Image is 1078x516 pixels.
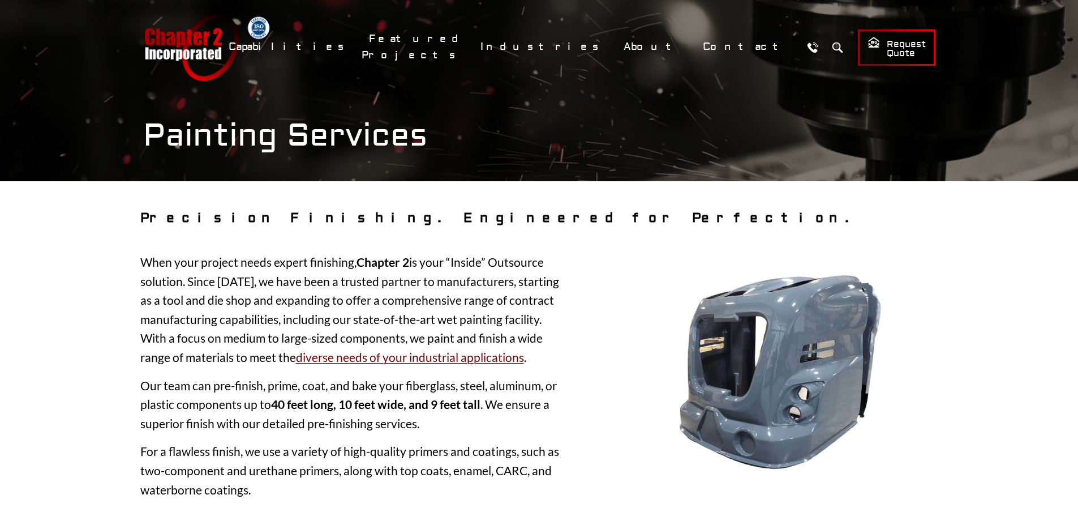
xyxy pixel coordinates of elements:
strong: Precision Finishing. Engineered for Perfection. [140,210,858,226]
button: Search [827,37,848,58]
a: About [616,35,690,59]
p: For a flawless finish, we use a variety of high-quality primers and coatings, such as two-compone... [140,442,568,499]
a: Call Us [802,37,823,58]
a: Featured Projects [362,27,467,67]
a: Request Quote [858,29,935,66]
span: Request Quote [867,36,926,59]
a: diverse needs of your industrial applications [296,350,524,364]
h1: Painting Services [143,117,935,155]
a: Contact [695,35,797,59]
p: Our team can pre-finish, prime, coat, and bake your fiberglass, steel, aluminum, or plastic compo... [140,376,568,433]
a: Industries [473,35,611,59]
strong: Chapter 2 [357,255,409,269]
strong: 40 feet long, 10 feet wide, and 9 feet tall [271,397,480,411]
a: Capabilities [221,35,356,59]
a: Chapter 2 Incorporated [143,14,239,81]
p: When your project needs expert finishing, is your “Inside” Outsource solution. Since [DATE], we h... [140,253,568,367]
